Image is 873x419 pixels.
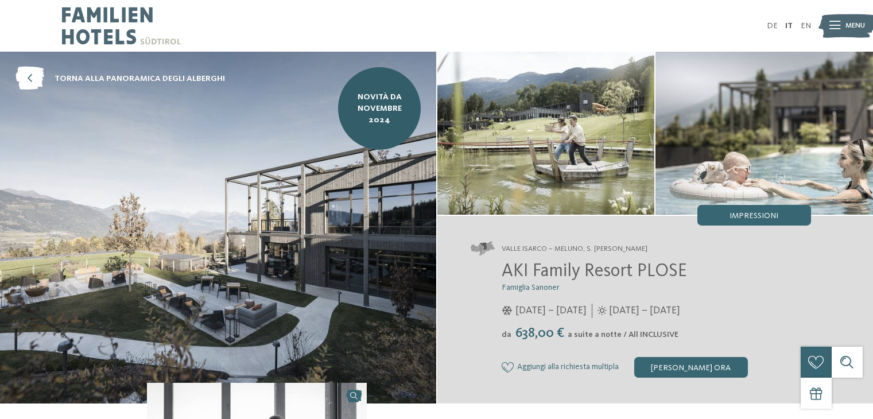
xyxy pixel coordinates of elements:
[517,363,619,372] span: Aggiungi alla richiesta multipla
[568,331,678,339] span: a suite a notte / All INCLUSIVE
[655,52,873,215] img: AKI: tutto quello che un bimbo può desiderare
[15,67,225,91] a: torna alla panoramica degli alberghi
[437,52,655,215] img: AKI: tutto quello che un bimbo può desiderare
[502,262,687,281] span: AKI Family Resort PLOSE
[502,284,560,292] span: Famiglia Sanoner
[515,304,587,318] span: [DATE] – [DATE]
[502,306,513,315] i: Orari d'apertura inverno
[502,244,647,254] span: Valle Isarco – Meluno, S. [PERSON_NAME]
[513,327,567,340] span: 638,00 €
[634,357,748,378] div: [PERSON_NAME] ora
[55,73,225,84] span: torna alla panoramica degli alberghi
[845,21,865,31] span: Menu
[801,22,811,30] a: EN
[785,22,793,30] a: IT
[609,304,680,318] span: [DATE] – [DATE]
[597,306,607,315] i: Orari d'apertura estate
[346,91,413,126] span: NOVITÀ da novembre 2024
[730,212,778,220] span: Impressioni
[767,22,778,30] a: DE
[502,331,511,339] span: da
